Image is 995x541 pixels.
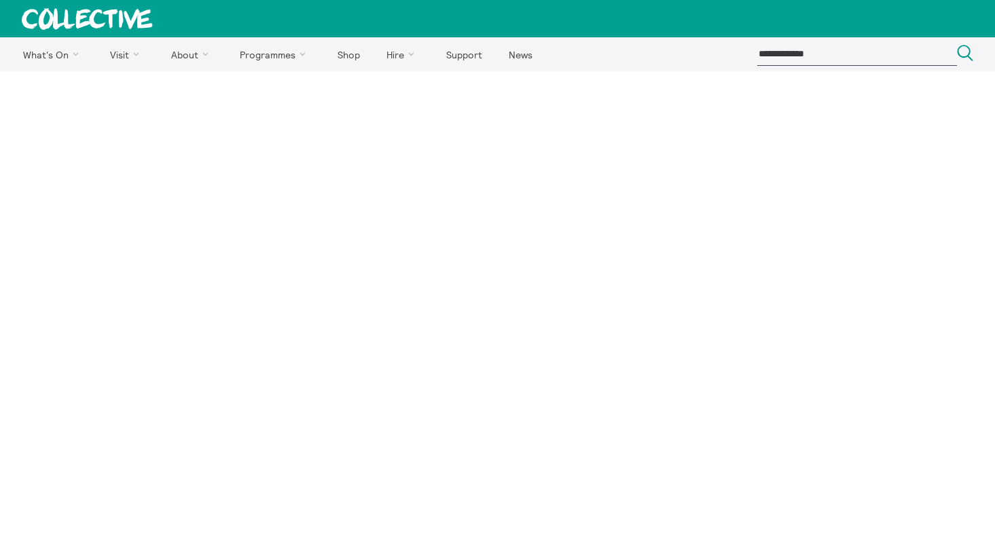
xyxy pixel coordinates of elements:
a: Support [434,37,494,71]
a: Programmes [228,37,323,71]
a: News [496,37,544,71]
a: Shop [325,37,372,71]
a: Visit [98,37,157,71]
a: Hire [375,37,432,71]
a: What's On [11,37,96,71]
a: About [159,37,225,71]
